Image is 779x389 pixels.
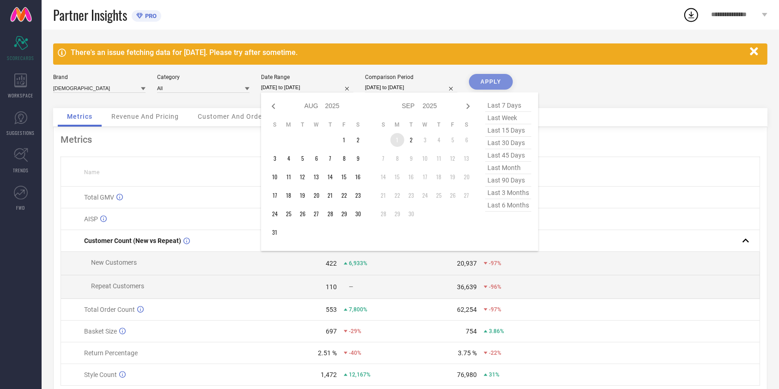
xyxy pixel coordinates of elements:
[337,207,351,221] td: Fri Aug 29 2025
[390,188,404,202] td: Mon Sep 22 2025
[365,74,457,80] div: Comparison Period
[404,188,418,202] td: Tue Sep 23 2025
[310,188,323,202] td: Wed Aug 20 2025
[485,162,531,174] span: last month
[351,152,365,165] td: Sat Aug 09 2025
[296,121,310,128] th: Tuesday
[377,121,390,128] th: Sunday
[446,133,460,147] td: Fri Sep 05 2025
[282,207,296,221] td: Mon Aug 25 2025
[326,328,337,335] div: 697
[84,237,181,244] span: Customer Count (New vs Repeat)
[466,328,477,335] div: 754
[143,12,157,19] span: PRO
[460,188,474,202] td: Sat Sep 27 2025
[337,121,351,128] th: Friday
[326,260,337,267] div: 422
[268,101,279,112] div: Previous month
[111,113,179,120] span: Revenue And Pricing
[53,6,127,24] span: Partner Insights
[458,349,477,357] div: 3.75 %
[377,170,390,184] td: Sun Sep 14 2025
[418,170,432,184] td: Wed Sep 17 2025
[349,284,353,290] span: —
[457,306,477,313] div: 62,254
[84,371,117,378] span: Style Count
[296,170,310,184] td: Tue Aug 12 2025
[349,328,361,334] span: -29%
[261,83,353,92] input: Select date range
[261,74,353,80] div: Date Range
[418,188,432,202] td: Wed Sep 24 2025
[489,284,501,290] span: -96%
[91,259,137,266] span: New Customers
[71,48,745,57] div: There's an issue fetching data for [DATE]. Please try after sometime.
[351,188,365,202] td: Sat Aug 23 2025
[418,121,432,128] th: Wednesday
[489,371,499,378] span: 31%
[337,152,351,165] td: Fri Aug 08 2025
[365,83,457,92] input: Select comparison period
[7,129,35,136] span: SUGGESTIONS
[296,188,310,202] td: Tue Aug 19 2025
[268,225,282,239] td: Sun Aug 31 2025
[418,133,432,147] td: Wed Sep 03 2025
[377,188,390,202] td: Sun Sep 21 2025
[326,306,337,313] div: 553
[460,133,474,147] td: Sat Sep 06 2025
[446,121,460,128] th: Friday
[351,121,365,128] th: Saturday
[485,149,531,162] span: last 45 days
[390,133,404,147] td: Mon Sep 01 2025
[296,152,310,165] td: Tue Aug 05 2025
[310,121,323,128] th: Wednesday
[404,121,418,128] th: Tuesday
[61,134,760,145] div: Metrics
[446,152,460,165] td: Fri Sep 12 2025
[460,121,474,128] th: Saturday
[67,113,92,120] span: Metrics
[432,121,446,128] th: Thursday
[404,133,418,147] td: Tue Sep 02 2025
[404,152,418,165] td: Tue Sep 09 2025
[310,170,323,184] td: Wed Aug 13 2025
[446,188,460,202] td: Fri Sep 26 2025
[485,112,531,124] span: last week
[683,6,700,23] div: Open download list
[404,170,418,184] td: Tue Sep 16 2025
[321,371,337,378] div: 1,472
[377,207,390,221] td: Sun Sep 28 2025
[84,349,138,357] span: Return Percentage
[446,170,460,184] td: Fri Sep 19 2025
[460,152,474,165] td: Sat Sep 13 2025
[337,188,351,202] td: Fri Aug 22 2025
[91,282,144,290] span: Repeat Customers
[84,169,99,176] span: Name
[404,207,418,221] td: Tue Sep 30 2025
[296,207,310,221] td: Tue Aug 26 2025
[351,207,365,221] td: Sat Aug 30 2025
[432,133,446,147] td: Thu Sep 04 2025
[53,74,146,80] div: Brand
[84,328,117,335] span: Basket Size
[485,137,531,149] span: last 30 days
[390,152,404,165] td: Mon Sep 08 2025
[310,207,323,221] td: Wed Aug 27 2025
[485,124,531,137] span: last 15 days
[323,152,337,165] td: Thu Aug 07 2025
[323,188,337,202] td: Thu Aug 21 2025
[282,188,296,202] td: Mon Aug 18 2025
[323,121,337,128] th: Thursday
[84,194,114,201] span: Total GMV
[463,101,474,112] div: Next month
[351,133,365,147] td: Sat Aug 02 2025
[349,350,361,356] span: -40%
[457,260,477,267] div: 20,937
[268,170,282,184] td: Sun Aug 10 2025
[268,207,282,221] td: Sun Aug 24 2025
[351,170,365,184] td: Sat Aug 16 2025
[84,215,98,223] span: AISP
[485,187,531,199] span: last 3 months
[349,371,371,378] span: 12,167%
[390,121,404,128] th: Monday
